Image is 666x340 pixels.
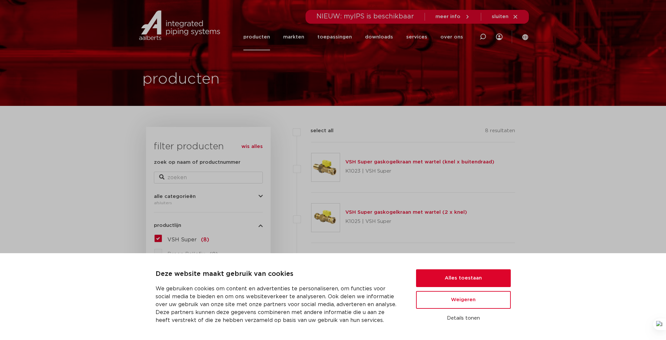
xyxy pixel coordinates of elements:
a: sluiten [492,14,518,20]
button: Alles toestaan [416,269,511,287]
a: downloads [365,24,393,50]
h1: producten [142,69,220,90]
span: NIEUW: myIPS is beschikbaar [316,13,414,20]
img: Thumbnail for VSH Super gaskogelkraan met wartel (knel x buitendraad) [311,153,340,182]
button: productlijn [154,223,263,228]
p: We gebruiken cookies om content en advertenties te personaliseren, om functies voor social media ... [156,285,400,324]
p: Deze website maakt gebruik van cookies [156,269,400,279]
a: meer info [435,14,470,20]
span: (8) [201,237,209,242]
p: 8 resultaten [485,127,515,137]
a: markten [283,24,304,50]
nav: Menu [243,24,463,50]
button: Weigeren [416,291,511,309]
a: VSH Super gaskogelkraan met wartel (2 x knel) [345,210,467,215]
img: Thumbnail for VSH Super gaskogelkraan met wartel (2 x knel) [311,204,340,232]
span: (0) [210,252,218,257]
div: afsluiters [154,199,263,207]
label: select all [301,127,333,135]
div: my IPS [496,24,503,50]
a: toepassingen [317,24,352,50]
h3: filter producten [154,140,263,153]
label: zoek op naam of productnummer [154,158,240,166]
span: VSH Super [167,237,197,242]
a: over ons [440,24,463,50]
p: K1025 | VSH Super [345,216,467,227]
a: services [406,24,427,50]
span: alle categorieën [154,194,196,199]
span: meer info [435,14,460,19]
span: sluiten [492,14,508,19]
input: zoeken [154,172,263,183]
span: Broen Ballofix [167,252,205,257]
p: K1023 | VSH Super [345,166,494,177]
span: productlijn [154,223,181,228]
a: wis alles [241,143,263,151]
button: Details tonen [416,313,511,324]
a: producten [243,24,270,50]
button: alle categorieën [154,194,263,199]
a: VSH Super gaskogelkraan met wartel (knel x buitendraad) [345,159,494,164]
